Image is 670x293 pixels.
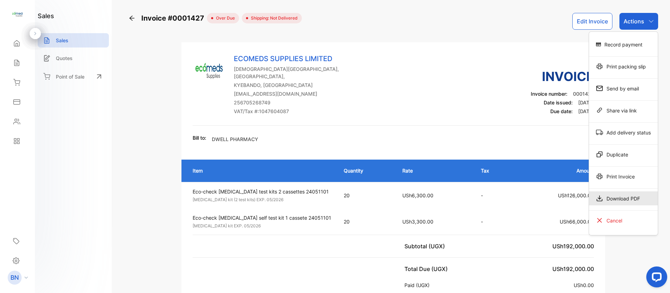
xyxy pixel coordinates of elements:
[234,108,368,115] p: VAT/Tax #: 1047604087
[404,265,451,273] p: Total Due (UGX)
[402,167,467,174] p: Rate
[212,135,258,143] p: DWELL PHARMACY
[544,100,573,105] span: Date issued:
[402,192,433,198] span: USh6,300.00
[56,54,73,62] p: Quotes
[234,99,368,106] p: 256705268749
[234,81,368,89] p: KYEBANDO, [GEOGRAPHIC_DATA]
[624,17,644,25] p: Actions
[589,147,658,161] div: Duplicate
[531,91,567,97] span: Invoice number:
[589,125,658,139] div: Add delivery status
[641,264,670,293] iframe: LiveChat chat widget
[589,59,658,73] div: Print packing slip
[481,167,506,174] p: Tax
[56,73,84,80] p: Point of Sale
[193,134,206,141] p: Bill to:
[56,37,68,44] p: Sales
[344,167,388,174] p: Quantity
[234,65,368,80] p: [DEMOGRAPHIC_DATA][GEOGRAPHIC_DATA], [GEOGRAPHIC_DATA],
[531,67,594,86] h3: Invoice
[481,192,506,199] p: -
[12,9,23,20] img: logo
[552,265,594,272] span: USh192,000.00
[141,13,207,23] span: Invoice #0001427
[481,218,506,225] p: -
[520,167,594,174] p: Amount
[234,90,368,97] p: [EMAIL_ADDRESS][DOMAIN_NAME]
[234,53,368,64] p: ECOMEDS SUPPLIES LIMITED
[193,53,228,88] img: Company Logo
[552,243,594,250] span: USh192,000.00
[193,167,330,174] p: Item
[560,219,594,225] span: USh66,000.00
[38,33,109,47] a: Sales
[404,281,432,289] p: Paid (UGX)
[193,214,331,221] p: Eco-check [MEDICAL_DATA] self test kit 1 cassete 24051101
[589,213,658,227] div: Cancel
[619,13,658,30] button: Actions
[213,15,235,21] span: over due
[589,37,658,51] div: Record payment
[589,169,658,183] div: Print Invoice
[558,192,594,198] span: USh126,000.00
[578,108,594,114] span: [DATE]
[402,219,433,225] span: USh3,300.00
[38,51,109,65] a: Quotes
[38,69,109,84] a: Point of Sale
[589,191,658,205] div: Download PDF
[550,108,573,114] span: Due date:
[572,13,612,30] button: Edit Invoice
[193,188,331,195] p: Eco-check [MEDICAL_DATA] test kits 2 cassettes 24051101
[344,218,388,225] p: 20
[404,242,448,250] p: Subtotal (UGX)
[193,197,331,203] p: [MEDICAL_DATA] kit (2 test kits) EXP. 05/2026
[573,91,594,97] span: 0001427
[578,100,594,105] span: [DATE]
[574,282,594,288] span: USh0.00
[344,192,388,199] p: 20
[193,223,331,229] p: [MEDICAL_DATA] kit EXP. 05/2026
[38,11,54,21] h1: sales
[10,273,19,282] p: BN
[248,15,298,21] span: Shipping: Not Delivered
[589,103,658,117] div: Share via link
[589,81,658,95] div: Send by email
